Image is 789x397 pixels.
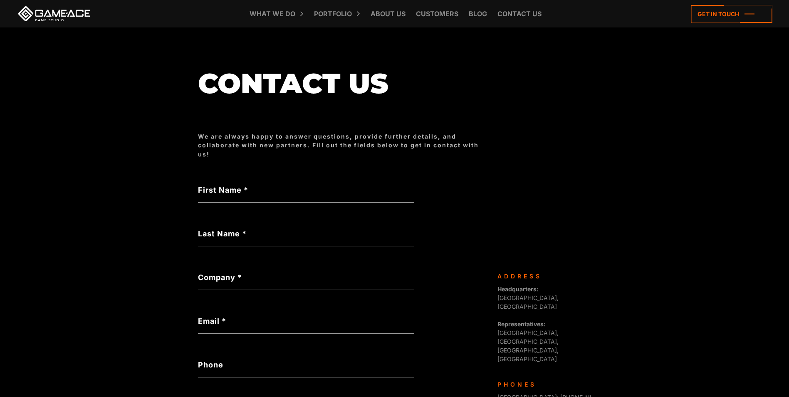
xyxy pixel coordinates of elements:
[497,272,585,280] div: Address
[198,272,414,283] label: Company *
[691,5,772,23] a: Get in touch
[497,380,585,389] div: Phones
[198,132,489,159] div: We are always happy to answer questions, provide further details, and collaborate with new partne...
[198,228,414,239] label: Last Name *
[198,184,414,196] label: First Name *
[497,320,546,328] strong: Representatives:
[198,359,414,370] label: Phone
[198,68,489,99] h1: Contact us
[497,285,539,293] strong: Headquarters:
[497,285,559,310] span: [GEOGRAPHIC_DATA], [GEOGRAPHIC_DATA]
[497,320,559,362] span: [GEOGRAPHIC_DATA], [GEOGRAPHIC_DATA], [GEOGRAPHIC_DATA], [GEOGRAPHIC_DATA]
[198,315,414,327] label: Email *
